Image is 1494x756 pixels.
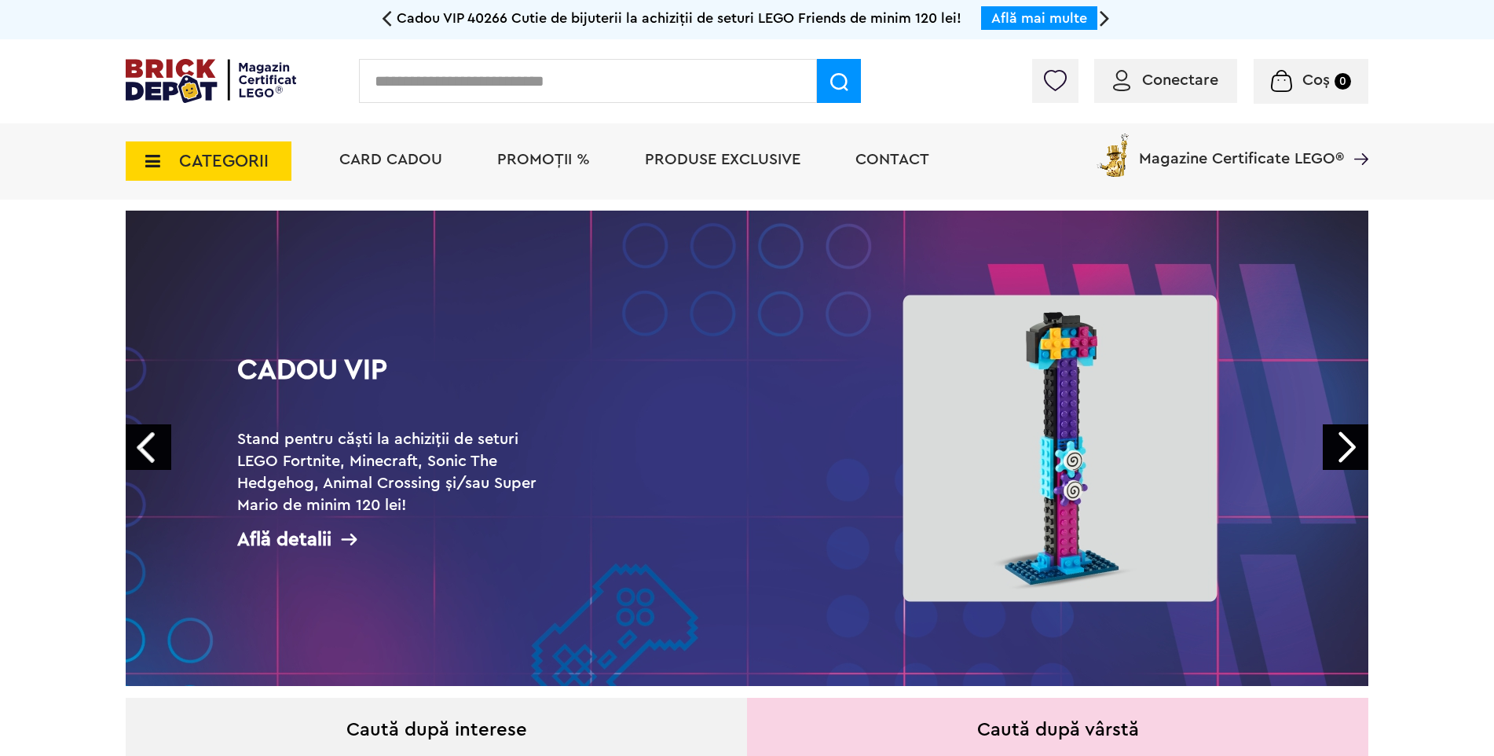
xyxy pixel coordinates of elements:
h2: Stand pentru căști la achiziții de seturi LEGO Fortnite, Minecraft, Sonic The Hedgehog, Animal Cr... [237,428,551,494]
small: 0 [1335,73,1351,90]
a: Card Cadou [339,152,442,167]
a: Prev [126,424,171,470]
a: PROMOȚII % [497,152,590,167]
a: Produse exclusive [645,152,800,167]
span: Conectare [1142,72,1218,88]
div: Află detalii [237,530,551,549]
a: Cadou VIPStand pentru căști la achiziții de seturi LEGO Fortnite, Minecraft, Sonic The Hedgehog, ... [126,211,1368,686]
span: Cadou VIP 40266 Cutie de bijuterii la achiziții de seturi LEGO Friends de minim 120 lei! [397,11,961,25]
span: CATEGORII [179,152,269,170]
a: Conectare [1113,72,1218,88]
h1: Cadou VIP [237,356,551,413]
a: Află mai multe [991,11,1087,25]
a: Magazine Certificate LEGO® [1344,130,1368,146]
a: Next [1323,424,1368,470]
a: Contact [855,152,929,167]
span: Coș [1302,72,1330,88]
span: Magazine Certificate LEGO® [1139,130,1344,167]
